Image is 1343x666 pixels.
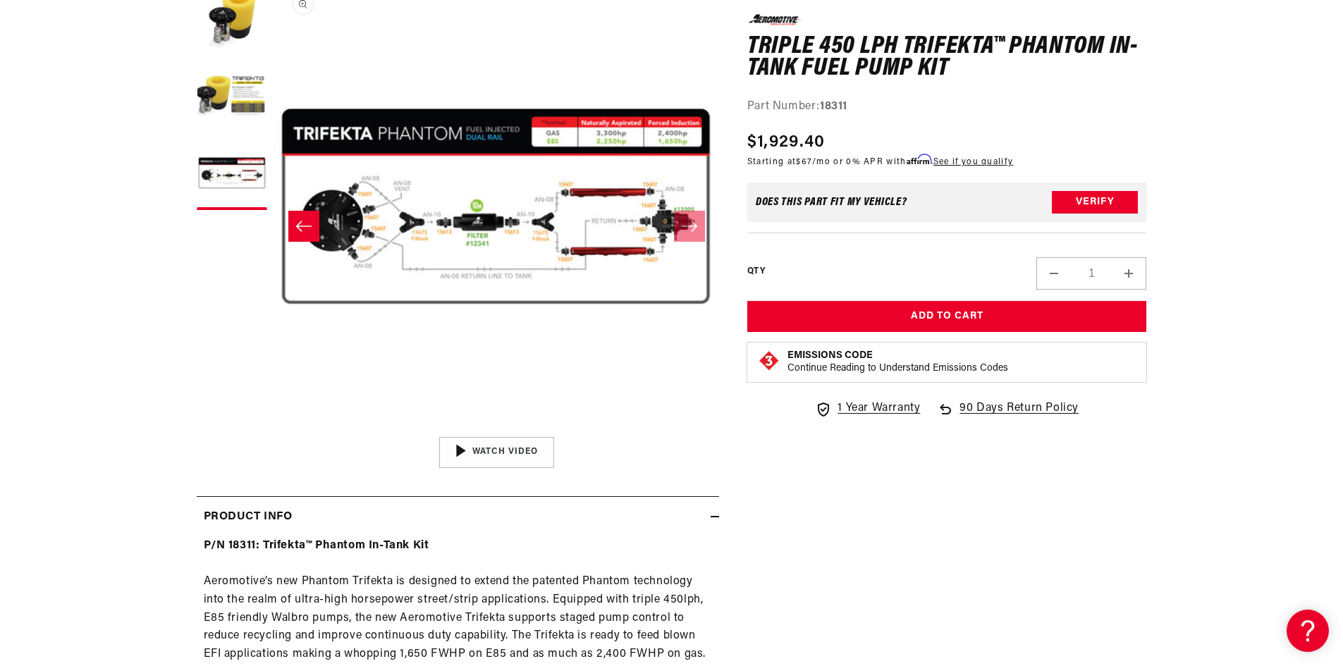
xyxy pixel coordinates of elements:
h2: Product Info [204,508,293,526]
div: Does This part fit My vehicle? [756,197,907,208]
a: 90 Days Return Policy [937,400,1079,432]
button: Slide left [288,211,319,242]
strong: 18311 [820,100,847,111]
span: $1,929.40 [747,130,826,155]
a: See if you qualify - Learn more about Affirm Financing (opens in modal) [933,158,1013,166]
strong: Emissions Code [787,350,873,361]
button: Verify [1052,191,1138,214]
h1: Triple 450 LPH Trifekta™ Phantom In-Tank Fuel Pump Kit [747,35,1147,80]
summary: Product Info [197,497,719,538]
button: Emissions CodeContinue Reading to Understand Emissions Codes [787,350,1008,375]
button: Add to Cart [747,301,1147,333]
button: Slide right [674,211,705,242]
img: Emissions code [758,350,780,372]
div: Part Number: [747,97,1147,116]
span: 1 Year Warranty [838,400,920,418]
a: 1 Year Warranty [815,400,920,418]
p: Continue Reading to Understand Emissions Codes [787,362,1008,375]
strong: P/N 18311: Trifekta™ Phantom In-Tank Kit [204,540,429,551]
button: Load image 3 in gallery view [197,140,267,210]
span: Affirm [907,154,931,165]
button: Load image 2 in gallery view [197,62,267,132]
p: Starting at /mo or 0% APR with . [747,155,1013,168]
span: 90 Days Return Policy [959,400,1079,432]
span: $67 [796,158,812,166]
label: QTY [747,265,765,277]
